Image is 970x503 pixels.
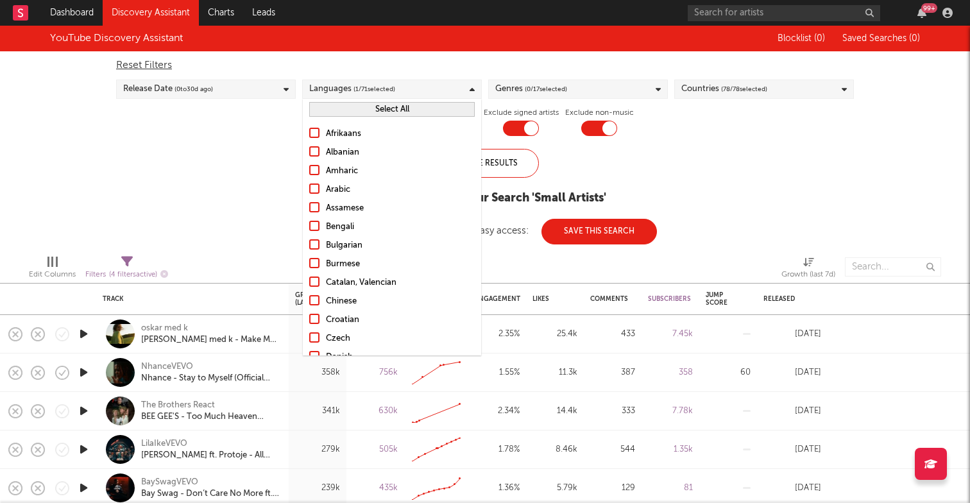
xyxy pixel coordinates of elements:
div: Released [763,295,802,303]
div: 99 + [921,3,937,13]
button: Save This Search [541,219,657,244]
div: 2.34 % [475,404,520,419]
div: 1.78 % [475,442,520,457]
div: 14.4k [532,404,577,419]
div: Edit Columns [29,267,76,282]
div: Countries [681,81,767,97]
div: 1.35k [648,442,693,457]
div: Filters(4 filters active) [85,251,168,288]
div: Edit Columns [29,251,76,288]
div: Release Date [123,81,213,97]
a: BaySwagVEVOBay Swag - Don’t Care No More ft. Cash [PERSON_NAME] (Official Visualizer) [141,477,279,500]
div: Afrikaans [326,126,475,142]
div: Genres [495,81,567,97]
div: 544 [590,442,635,457]
div: [PERSON_NAME] med k - Make Me Feel (Official Video) [141,334,279,346]
div: Amharic [326,164,475,179]
div: Subscribers [648,295,691,303]
div: [PERSON_NAME] ft. Protoje - All Over the World (Official Video) [141,450,279,461]
div: 7.45k [648,327,693,342]
input: Search for artists [688,5,880,21]
a: LilaIkeVEVO[PERSON_NAME] ft. Protoje - All Over the World (Official Video) [141,438,279,461]
button: 99+ [917,8,926,18]
a: Nhance - Stay to Myself (Official Video) [141,373,279,384]
div: Assamese [326,201,475,216]
div: 333 [590,404,635,419]
span: ( 4 filters active) [109,271,157,278]
div: 5.79k [532,481,577,496]
div: 341k [295,404,340,419]
div: Jump Score [706,291,731,307]
a: The Brothers ReactBEE GEE'S - Too Much Heaven Nostalgia #shorts 🔥➿🎵😲 [141,400,279,423]
a: NhanceVEVO [141,361,193,373]
span: ( 1 / 71 selected) [353,81,395,97]
button: Saved Searches (0) [838,33,920,44]
div: 11.3k [532,365,577,380]
div: Albanian [326,145,475,160]
div: Bulgarian [326,238,475,253]
div: Croatian [326,312,475,328]
div: 630k [353,404,398,419]
div: Growth (last 7d) [295,291,336,307]
div: Danish [326,350,475,365]
div: 442k [295,327,340,342]
div: 505k [353,442,398,457]
div: Bengali [326,219,475,235]
div: 1.36 % [475,481,520,496]
div: Catalan, Valencian [326,275,475,291]
span: Blocklist [778,34,825,43]
div: 433 [590,327,635,342]
div: 8.46k [532,442,577,457]
input: Search... [845,257,941,277]
label: Exclude signed artists [484,105,559,121]
div: [DATE] [763,327,821,342]
div: Bay Swag - Don’t Care No More ft. Cash [PERSON_NAME] (Official Visualizer) [141,488,279,500]
div: Engagement [475,295,520,303]
div: Comments [590,295,628,303]
div: 435k [353,481,398,496]
div: Update Results [431,149,539,178]
div: YouTube Discovery Assistant [50,31,183,46]
div: BEE GEE'S - Too Much Heaven Nostalgia #shorts 🔥➿🎵😲 [141,411,279,423]
span: ( 0 to 30 d ago) [174,81,213,97]
span: ( 78 / 78 selected) [721,81,767,97]
div: Likes [532,295,558,303]
div: Track [103,295,276,303]
div: 358 [648,365,693,380]
div: Reset Filters [116,58,854,73]
span: ( 0 ) [909,34,920,43]
div: 358k [295,365,340,380]
div: Filters [85,267,168,283]
div: Arabic [326,182,475,198]
div: 279k [295,442,340,457]
div: Chinese [326,294,475,309]
span: ( 0 ) [814,34,825,43]
div: [DATE] [763,481,821,496]
div: Save this search and bookmark it for easy access: [314,226,657,235]
div: BaySwagVEVO [141,477,279,488]
div: 7.78k [648,404,693,419]
div: 81 [648,481,693,496]
div: [DATE] [763,365,821,380]
div: oskar med k [141,323,279,334]
div: [DATE] [763,442,821,457]
span: Saved Searches [842,34,920,43]
a: oskar med k[PERSON_NAME] med k - Make Me Feel (Official Video) [141,323,279,346]
div: 239k [295,481,340,496]
span: ( 0 / 17 selected) [525,81,567,97]
div: The Brothers React [141,400,279,411]
div: 1.55 % [475,365,520,380]
div: LilaIkeVEVO [141,438,279,450]
div: [DATE] [763,404,821,419]
div: Czech [326,331,475,346]
div: 60 [706,365,751,380]
div: Latest Results for Your Search ' Small Artists ' [314,191,657,206]
div: 756k [353,365,398,380]
button: Select All [309,102,475,117]
div: 129 [590,481,635,496]
div: 387 [590,365,635,380]
div: Languages [309,81,395,97]
div: 2.35 % [475,327,520,342]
